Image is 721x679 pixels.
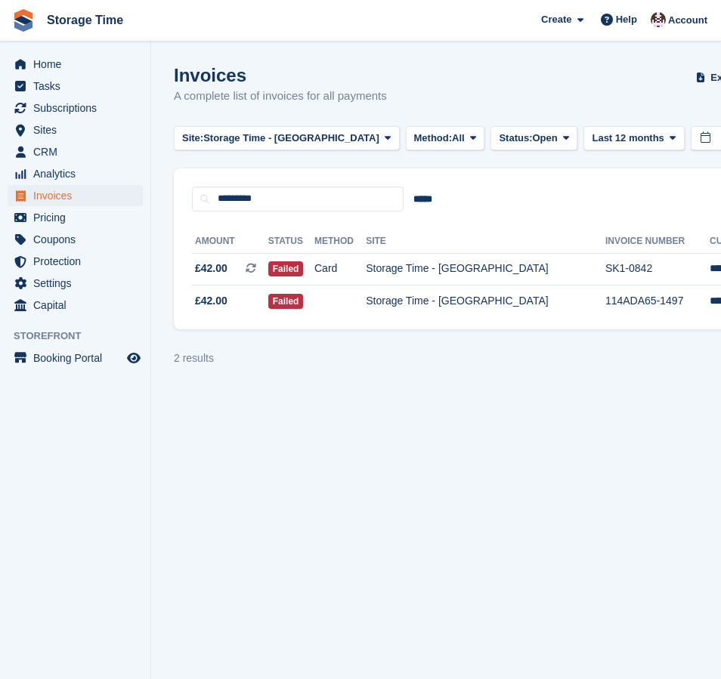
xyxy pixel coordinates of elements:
[33,54,124,75] span: Home
[314,253,366,285] td: Card
[33,97,124,119] span: Subscriptions
[33,141,124,162] span: CRM
[174,88,387,105] p: A complete list of invoices for all payments
[33,251,124,272] span: Protection
[592,131,664,146] span: Last 12 months
[366,230,605,254] th: Site
[8,347,143,369] a: menu
[8,229,143,250] a: menu
[8,54,143,75] a: menu
[33,119,124,140] span: Sites
[616,12,637,27] span: Help
[314,230,366,254] th: Method
[8,251,143,272] a: menu
[532,131,557,146] span: Open
[8,295,143,316] a: menu
[268,230,314,254] th: Status
[33,273,124,294] span: Settings
[174,65,387,85] h1: Invoices
[541,12,571,27] span: Create
[490,126,577,151] button: Status: Open
[605,253,710,285] td: SK1-0842
[33,207,124,228] span: Pricing
[125,349,143,367] a: Preview store
[192,230,268,254] th: Amount
[583,126,684,151] button: Last 12 months
[33,347,124,369] span: Booking Portal
[8,119,143,140] a: menu
[14,329,150,344] span: Storefront
[8,97,143,119] a: menu
[414,131,453,146] span: Method:
[605,285,710,317] td: 114ADA65-1497
[499,131,532,146] span: Status:
[366,285,605,317] td: Storage Time - [GEOGRAPHIC_DATA]
[174,350,214,366] div: 2 results
[8,141,143,162] a: menu
[195,293,227,309] span: £42.00
[12,9,35,32] img: stora-icon-8386f47178a22dfd0bd8f6a31ec36ba5ce8667c1dd55bd0f319d3a0aa187defe.svg
[182,131,203,146] span: Site:
[668,13,707,28] span: Account
[268,294,304,309] span: Failed
[41,8,129,32] a: Storage Time
[8,185,143,206] a: menu
[33,163,124,184] span: Analytics
[8,163,143,184] a: menu
[605,230,710,254] th: Invoice Number
[203,131,379,146] span: Storage Time - [GEOGRAPHIC_DATA]
[651,12,666,27] img: Saeed
[8,273,143,294] a: menu
[33,295,124,316] span: Capital
[33,185,124,206] span: Invoices
[452,131,465,146] span: All
[8,76,143,97] a: menu
[366,253,605,285] td: Storage Time - [GEOGRAPHIC_DATA]
[195,261,227,276] span: £42.00
[174,126,400,151] button: Site: Storage Time - [GEOGRAPHIC_DATA]
[268,261,304,276] span: Failed
[33,76,124,97] span: Tasks
[8,207,143,228] a: menu
[33,229,124,250] span: Coupons
[406,126,485,151] button: Method: All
